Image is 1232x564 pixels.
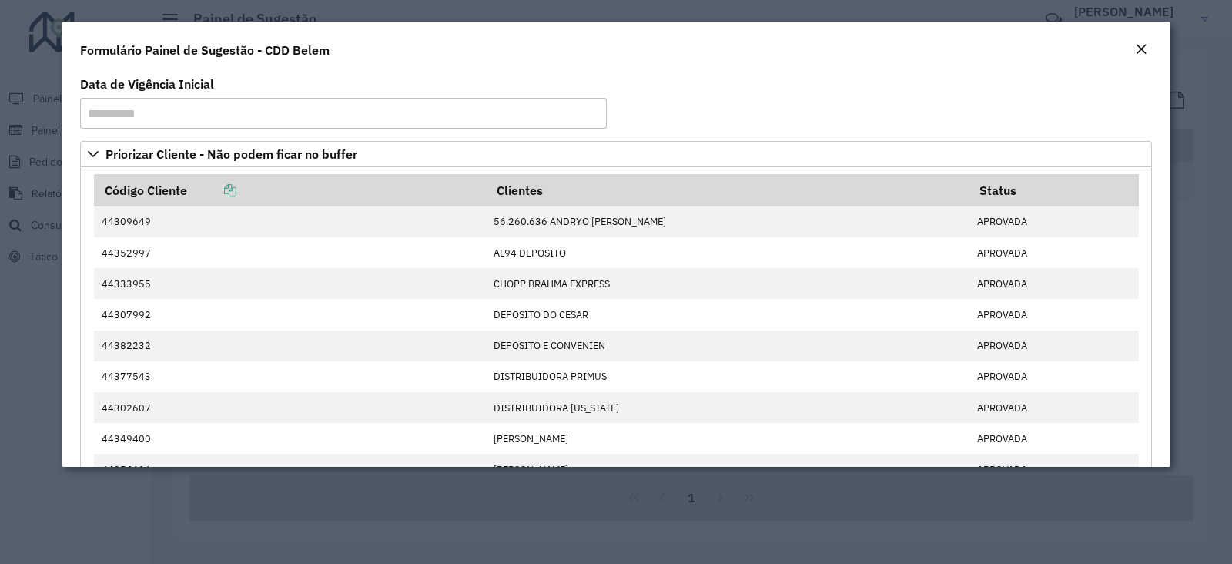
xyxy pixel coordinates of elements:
button: Close [1130,40,1152,60]
td: APROVADA [969,392,1138,423]
td: 44333955 [94,268,486,299]
th: Clientes [486,174,969,206]
td: APROVADA [969,206,1138,237]
em: Fechar [1135,43,1147,55]
th: Status [969,174,1138,206]
td: 44349400 [94,423,486,454]
td: 44307992 [94,299,486,330]
th: Código Cliente [94,174,486,206]
td: DISTRIBUIDORA [US_STATE] [486,392,969,423]
td: DEPOSITO E CONVENIEN [486,331,969,361]
td: DISTRIBUIDORA PRIMUS [486,361,969,392]
td: APROVADA [969,423,1138,454]
label: Data de Vigência Inicial [80,75,214,93]
td: APROVADA [969,237,1138,268]
td: 44377543 [94,361,486,392]
a: Copiar [187,183,236,198]
td: 44354616 [94,454,486,485]
td: 56.260.636 ANDRYO [PERSON_NAME] [486,206,969,237]
td: [PERSON_NAME] [486,454,969,485]
td: APROVADA [969,331,1138,361]
span: Priorizar Cliente - Não podem ficar no buffer [105,148,357,160]
td: AL94 DEPOSITO [486,237,969,268]
td: 44302607 [94,392,486,423]
td: APROVADA [969,454,1138,485]
td: [PERSON_NAME] [486,423,969,454]
a: Priorizar Cliente - Não podem ficar no buffer [80,141,1152,167]
h4: Formulário Painel de Sugestão - CDD Belem [80,41,330,59]
td: 44352997 [94,237,486,268]
td: 44382232 [94,331,486,361]
td: APROVADA [969,361,1138,392]
td: CHOPP BRAHMA EXPRESS [486,268,969,299]
td: 44309649 [94,206,486,237]
td: DEPOSITO DO CESAR [486,299,969,330]
td: APROVADA [969,268,1138,299]
td: APROVADA [969,299,1138,330]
